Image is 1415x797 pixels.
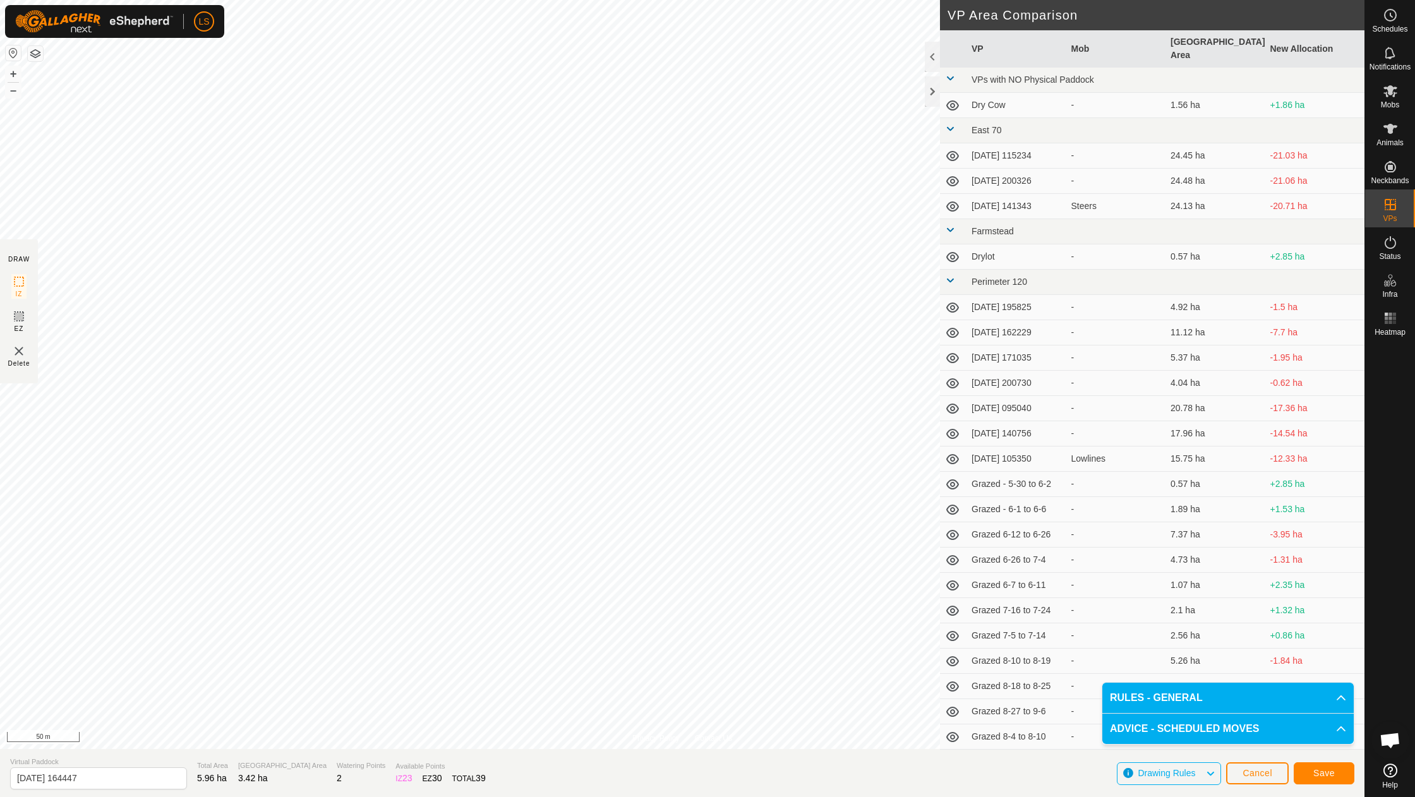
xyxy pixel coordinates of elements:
[966,421,1066,446] td: [DATE] 140756
[6,45,21,61] button: Reset Map
[695,733,732,744] a: Contact Us
[1165,598,1265,623] td: 2.1 ha
[1071,654,1161,668] div: -
[966,598,1066,623] td: Grazed 7-16 to 7-24
[1365,758,1415,794] a: Help
[1370,63,1411,71] span: Notifications
[1071,604,1161,617] div: -
[966,548,1066,573] td: Grazed 6-26 to 7-4
[1265,573,1365,598] td: +2.35 ha
[28,46,43,61] button: Map Layers
[966,194,1066,219] td: [DATE] 141343
[1265,522,1365,548] td: -3.95 ha
[6,83,21,98] button: –
[1383,215,1397,222] span: VPs
[1165,750,1265,775] td: 1.01 ha
[966,522,1066,548] td: Grazed 6-12 to 6-26
[1265,497,1365,522] td: +1.53 ha
[1165,320,1265,345] td: 11.12 ha
[1371,177,1409,184] span: Neckbands
[1165,674,1265,699] td: 8.97 ha
[1165,396,1265,421] td: 20.78 ha
[1165,93,1265,118] td: 1.56 ha
[1071,477,1161,491] div: -
[1265,548,1365,573] td: -1.31 ha
[6,66,21,81] button: +
[1265,421,1365,446] td: -14.54 ha
[1265,194,1365,219] td: -20.71 ha
[1165,194,1265,219] td: 24.13 ha
[966,320,1066,345] td: [DATE] 162229
[8,255,30,264] div: DRAW
[1265,320,1365,345] td: -7.7 ha
[966,446,1066,472] td: [DATE] 105350
[452,772,486,785] div: TOTAL
[1294,762,1354,784] button: Save
[972,226,1014,236] span: Farmstead
[1165,30,1265,68] th: [GEOGRAPHIC_DATA] Area
[1265,143,1365,169] td: -21.03 ha
[966,649,1066,674] td: Grazed 8-10 to 8-19
[8,359,30,368] span: Delete
[1376,139,1404,147] span: Animals
[1243,768,1272,778] span: Cancel
[476,773,486,783] span: 39
[966,295,1066,320] td: [DATE] 195825
[966,345,1066,371] td: [DATE] 171035
[972,277,1027,287] span: Perimeter 120
[972,125,1001,135] span: East 70
[238,760,327,771] span: [GEOGRAPHIC_DATA] Area
[1265,446,1365,472] td: -12.33 ha
[432,773,442,783] span: 30
[1265,345,1365,371] td: -1.95 ha
[1165,446,1265,472] td: 15.75 ha
[1071,503,1161,516] div: -
[1265,93,1365,118] td: +1.86 ha
[1265,371,1365,396] td: -0.62 ha
[1071,528,1161,541] div: -
[1071,705,1161,718] div: -
[198,15,209,28] span: LS
[15,10,173,33] img: Gallagher Logo
[1165,371,1265,396] td: 4.04 ha
[395,772,412,785] div: IZ
[948,8,1364,23] h2: VP Area Comparison
[1071,376,1161,390] div: -
[1071,326,1161,339] div: -
[337,760,385,771] span: Watering Points
[1165,295,1265,320] td: 4.92 ha
[1226,762,1289,784] button: Cancel
[1165,522,1265,548] td: 7.37 ha
[1382,781,1398,789] span: Help
[10,757,187,767] span: Virtual Paddock
[1165,244,1265,270] td: 0.57 ha
[1071,402,1161,415] div: -
[1165,143,1265,169] td: 24.45 ha
[966,724,1066,750] td: Grazed 8-4 to 8-10
[1071,680,1161,693] div: -
[966,674,1066,699] td: Grazed 8-18 to 8-25
[1071,730,1161,743] div: -
[1265,295,1365,320] td: -1.5 ha
[1265,674,1365,699] td: -5.55 ha
[1071,427,1161,440] div: -
[1071,351,1161,364] div: -
[966,93,1066,118] td: Dry Cow
[1071,553,1161,566] div: -
[1375,328,1406,336] span: Heatmap
[1265,623,1365,649] td: +0.86 ha
[1165,548,1265,573] td: 4.73 ha
[1165,623,1265,649] td: 2.56 ha
[1265,750,1365,775] td: +2.41 ha
[966,472,1066,497] td: Grazed - 5-30 to 6-2
[1071,301,1161,314] div: -
[1371,721,1409,759] div: Open chat
[16,289,23,299] span: IZ
[1066,30,1166,68] th: Mob
[1071,99,1161,112] div: -
[966,244,1066,270] td: Drylot
[966,699,1066,724] td: Grazed 8-27 to 9-6
[1165,497,1265,522] td: 1.89 ha
[1265,396,1365,421] td: -17.36 ha
[1379,253,1400,260] span: Status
